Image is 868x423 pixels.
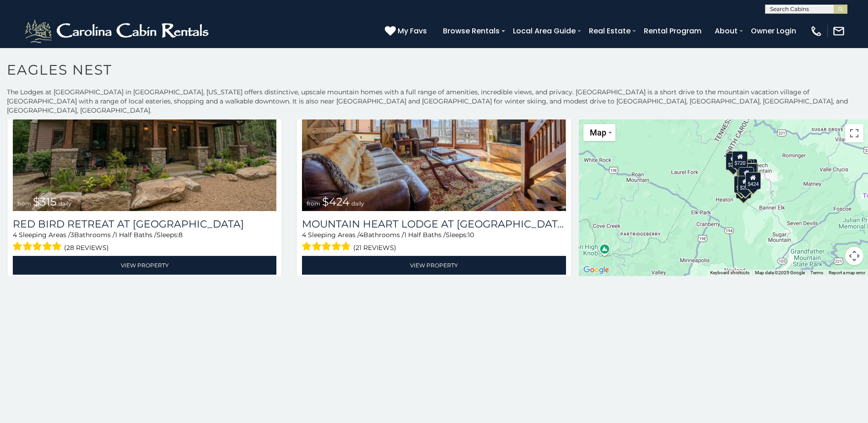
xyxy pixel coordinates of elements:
span: My Favs [398,25,427,37]
span: 4 [302,231,306,239]
a: Report a map error [829,270,865,275]
a: Local Area Guide [508,23,580,39]
a: About [710,23,742,39]
a: Mountain Heart Lodge at Eagles Nest from $424 daily [302,34,566,211]
button: Change map style [583,124,615,141]
a: Red Bird Retreat at [GEOGRAPHIC_DATA] [13,218,276,230]
div: $425 [739,167,754,184]
span: 3 [70,231,74,239]
div: $720 [732,151,748,168]
button: Map camera controls [845,247,863,265]
span: 8 [178,231,183,239]
a: Rental Program [639,23,706,39]
span: 4 [359,231,363,239]
div: $285 [726,153,741,170]
a: Mountain Heart Lodge at [GEOGRAPHIC_DATA] [302,218,566,230]
a: Browse Rentals [438,23,504,39]
span: Map [590,128,606,137]
img: Google [581,264,611,276]
span: daily [59,200,71,207]
a: Open this area in Google Maps (opens a new window) [581,264,611,276]
button: Toggle fullscreen view [845,124,863,142]
span: $424 [322,195,350,208]
div: $285 [737,176,753,193]
div: Sleeping Areas / Bathrooms / Sleeps: [302,230,566,254]
h3: Mountain Heart Lodge at Eagles Nest [302,218,566,230]
div: $230 [743,163,758,180]
button: Keyboard shortcuts [710,270,749,276]
a: View Property [302,256,566,275]
span: $315 [33,195,57,208]
img: Red Bird Retreat at Eagles Nest [13,34,276,211]
a: Real Estate [584,23,635,39]
span: Map data ©2025 Google [755,270,805,275]
div: $305 [733,176,749,193]
a: Owner Login [746,23,801,39]
a: Red Bird Retreat at Eagles Nest from $315 daily [13,34,276,211]
span: from [307,200,320,207]
span: 1 Half Baths / [404,231,446,239]
span: (28 reviews) [64,242,109,254]
span: 10 [468,231,474,239]
a: Terms (opens in new tab) [810,270,823,275]
h3: Red Bird Retreat at Eagles Nest [13,218,276,230]
span: from [17,200,31,207]
span: 1 Half Baths / [115,231,156,239]
span: 4 [13,231,17,239]
span: (21 reviews) [353,242,396,254]
div: $230 [742,163,757,181]
div: $424 [745,172,760,190]
img: White-1-2.png [23,17,213,45]
a: My Favs [385,25,429,37]
a: View Property [13,256,276,275]
span: daily [351,200,364,207]
div: Sleeping Areas / Bathrooms / Sleeps: [13,230,276,254]
img: mail-regular-white.png [832,25,845,38]
img: Mountain Heart Lodge at Eagles Nest [302,34,566,211]
img: phone-regular-white.png [810,25,823,38]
